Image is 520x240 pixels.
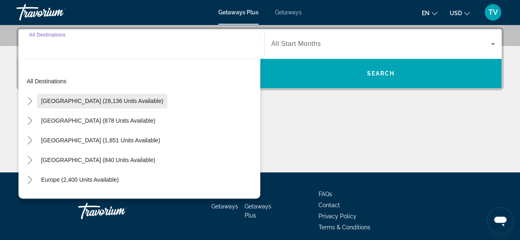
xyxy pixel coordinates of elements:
[245,203,271,219] a: Getaways Plus
[37,172,123,187] button: Europe (2,400 units available)
[260,59,502,88] button: Search
[275,9,302,16] a: Getaways
[16,2,99,23] a: Travorium
[23,74,260,89] button: All destinations
[23,133,37,148] button: Toggle Canada (1,851 units available)
[41,117,155,124] span: [GEOGRAPHIC_DATA] (878 units available)
[422,10,430,16] span: en
[488,8,498,16] span: TV
[271,40,321,47] span: All Start Months
[218,9,259,16] a: Getaways Plus
[319,213,356,219] a: Privacy Policy
[319,224,370,231] a: Terms & Conditions
[37,192,159,207] button: [GEOGRAPHIC_DATA] (197 units available)
[41,137,160,144] span: [GEOGRAPHIC_DATA] (1,851 units available)
[29,32,66,37] span: All Destinations
[37,94,167,108] button: [GEOGRAPHIC_DATA] (28,136 units available)
[41,157,155,163] span: [GEOGRAPHIC_DATA] (840 units available)
[450,7,470,19] button: Change currency
[37,133,164,148] button: [GEOGRAPHIC_DATA] (1,851 units available)
[319,202,340,208] a: Contact
[23,173,37,187] button: Toggle Europe (2,400 units available)
[211,203,238,210] a: Getaways
[23,94,37,108] button: Toggle United States (28,136 units available)
[23,114,37,128] button: Toggle Mexico (878 units available)
[41,98,163,104] span: [GEOGRAPHIC_DATA] (28,136 units available)
[23,153,37,167] button: Toggle Caribbean & Atlantic Islands (840 units available)
[482,4,504,21] button: User Menu
[41,176,119,183] span: Europe (2,400 units available)
[37,153,159,167] button: [GEOGRAPHIC_DATA] (840 units available)
[450,10,462,16] span: USD
[18,29,502,88] div: Search widget
[367,70,395,77] span: Search
[78,199,160,223] a: Travorium
[23,192,37,207] button: Toggle Australia (197 units available)
[27,78,67,85] span: All destinations
[37,113,159,128] button: [GEOGRAPHIC_DATA] (878 units available)
[319,191,332,197] a: FAQs
[422,7,437,19] button: Change language
[487,207,513,233] iframe: Button to launch messaging window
